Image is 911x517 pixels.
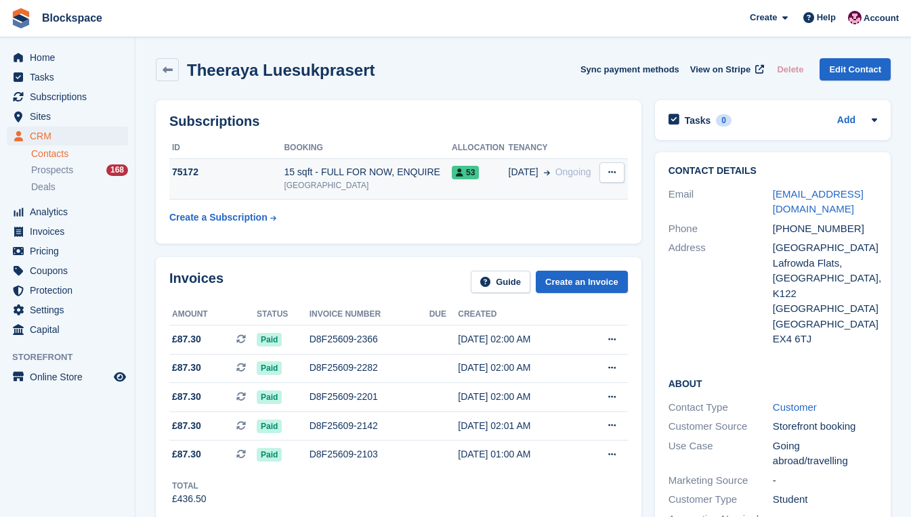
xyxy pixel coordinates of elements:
a: Prospects 168 [31,163,128,177]
div: D8F25609-2103 [310,447,429,462]
a: menu [7,320,128,339]
span: View on Stripe [690,63,750,76]
span: Coupons [30,261,111,280]
div: Phone [669,221,773,237]
span: Prospects [31,164,73,177]
span: Protection [30,281,111,300]
span: [DATE] [509,165,538,179]
a: Preview store [112,369,128,385]
h2: Tasks [685,114,711,127]
span: Analytics [30,202,111,221]
a: Create an Invoice [536,271,628,293]
span: 53 [452,166,479,179]
span: £87.30 [172,447,201,462]
div: [DATE] 02:01 AM [458,419,580,433]
span: Account [864,12,899,25]
span: £87.30 [172,361,201,375]
img: stora-icon-8386f47178a22dfd0bd8f6a31ec36ba5ce8667c1dd55bd0f319d3a0aa187defe.svg [11,8,31,28]
a: menu [7,107,128,126]
span: Storefront [12,351,135,364]
span: Sites [30,107,111,126]
div: Address [669,240,773,347]
th: Allocation [452,137,509,159]
div: [DATE] 01:00 AM [458,447,580,462]
a: Edit Contact [820,58,891,81]
a: Deals [31,180,128,194]
a: menu [7,48,128,67]
th: Invoice number [310,304,429,325]
div: D8F25609-2142 [310,419,429,433]
div: [GEOGRAPHIC_DATA] [773,301,877,317]
button: Delete [771,58,809,81]
div: 75172 [169,165,284,179]
span: Ongoing [555,166,591,177]
div: D8F25609-2366 [310,332,429,346]
th: Amount [169,304,257,325]
div: £436.50 [172,492,207,506]
div: Total [172,480,207,492]
a: menu [7,281,128,300]
div: Email [669,187,773,217]
span: Invoices [30,222,111,241]
span: Settings [30,300,111,319]
div: [DATE] 02:00 AM [458,390,580,404]
span: Home [30,48,111,67]
div: Customer Source [669,419,773,434]
a: menu [7,222,128,241]
a: [EMAIL_ADDRESS][DOMAIN_NAME] [773,188,864,215]
span: Deals [31,181,56,194]
div: Use Case [669,439,773,469]
div: [DATE] 02:00 AM [458,332,580,346]
a: Blockspace [37,7,108,29]
a: menu [7,367,128,386]
th: Booking [284,137,452,159]
a: menu [7,68,128,87]
div: [GEOGRAPHIC_DATA] [284,179,452,192]
span: Paid [257,333,282,346]
div: [DATE] 02:00 AM [458,361,580,375]
div: [GEOGRAPHIC_DATA] Lafrowda Flats, [GEOGRAPHIC_DATA], K122 [773,240,877,301]
span: Paid [257,420,282,433]
a: Guide [471,271,530,293]
div: 0 [716,114,732,127]
a: menu [7,202,128,221]
a: Create a Subscription [169,205,276,230]
span: CRM [30,127,111,145]
a: Contacts [31,148,128,160]
div: D8F25609-2201 [310,390,429,404]
div: [PHONE_NUMBER] [773,221,877,237]
div: 168 [106,164,128,176]
div: - [773,473,877,489]
th: Status [257,304,310,325]
span: Paid [257,361,282,375]
a: menu [7,261,128,280]
h2: Theeraya Luesukprasert [187,61,375,79]
div: Create a Subscription [169,210,268,225]
div: [GEOGRAPHIC_DATA] [773,317,877,332]
div: Marketing Source [669,473,773,489]
span: Online Store [30,367,111,386]
button: Sync payment methods [580,58,679,81]
th: Tenancy [509,137,597,159]
span: Capital [30,320,111,339]
div: EX4 6TJ [773,332,877,347]
div: 15 sqft - FULL FOR NOW, ENQUIRE [284,165,452,179]
span: Subscriptions [30,87,111,106]
a: menu [7,127,128,145]
th: ID [169,137,284,159]
div: Storefront booking [773,419,877,434]
div: Student [773,492,877,508]
span: £87.30 [172,419,201,433]
a: Add [837,113,855,129]
div: Customer Type [669,492,773,508]
div: Contact Type [669,400,773,415]
img: Blockspace [848,11,862,24]
a: View on Stripe [685,58,767,81]
a: Customer [773,401,817,413]
span: £87.30 [172,390,201,404]
a: menu [7,242,128,261]
div: D8F25609-2282 [310,361,429,375]
a: menu [7,300,128,319]
h2: Contact Details [669,166,877,177]
span: Help [817,11,836,24]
